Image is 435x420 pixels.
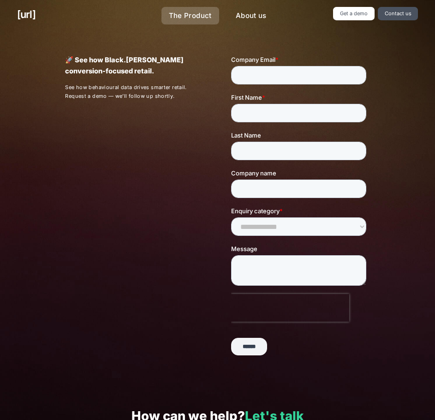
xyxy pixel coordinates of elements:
iframe: Form 1 [231,55,370,372]
a: [URL] [17,7,36,22]
a: The Product [161,7,219,25]
a: Get a demo [333,7,374,20]
a: Contact us [378,7,418,20]
p: 🚀 See how Black.[PERSON_NAME] conversion-focused retail. [65,55,204,77]
a: About us [228,7,274,25]
p: See how behavioural data drives smarter retail. Request a demo — we’ll follow up shortly. [65,83,204,101]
